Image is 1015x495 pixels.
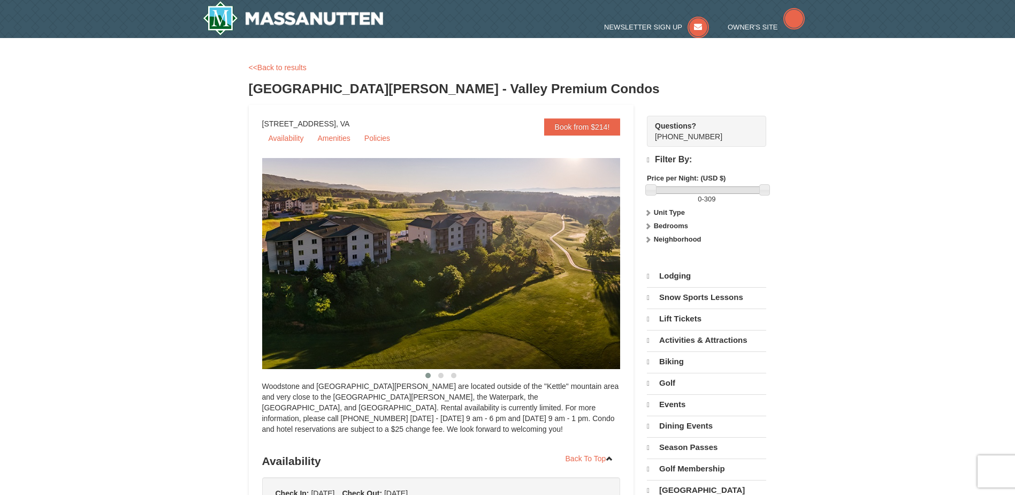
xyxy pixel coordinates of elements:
a: Owner's Site [728,23,805,31]
a: <<Back to results [249,63,307,72]
a: Golf [647,373,766,393]
a: Lodging [647,266,766,286]
a: Season Passes [647,437,766,457]
a: Golf Membership [647,459,766,479]
a: Lift Tickets [647,309,766,329]
a: Dining Events [647,416,766,436]
a: Back To Top [559,451,621,467]
a: Activities & Attractions [647,330,766,350]
h4: Filter By: [647,155,766,165]
span: 309 [704,195,716,203]
a: Biking [647,351,766,372]
strong: Bedrooms [654,222,688,230]
a: Events [647,394,766,415]
strong: Unit Type [654,208,685,216]
h3: [GEOGRAPHIC_DATA][PERSON_NAME] - Valley Premium Condos [249,78,767,100]
a: Snow Sports Lessons [647,287,766,307]
a: Availability [262,130,310,146]
span: 0 [698,195,701,203]
img: Massanutten Resort Logo [203,1,384,35]
span: [PHONE_NUMBER] [655,121,747,141]
strong: Neighborhood [654,235,701,243]
div: Woodstone and [GEOGRAPHIC_DATA][PERSON_NAME] are located outside of the "Kettle" mountain area an... [262,381,621,445]
a: Policies [358,130,396,146]
strong: Price per Night: (USD $) [647,174,726,182]
a: Massanutten Resort [203,1,384,35]
a: Amenities [311,130,356,146]
a: Book from $214! [544,118,621,136]
span: Newsletter Sign Up [604,23,682,31]
span: Owner's Site [728,23,778,31]
h3: Availability [262,451,621,472]
a: Newsletter Sign Up [604,23,709,31]
label: - [647,194,766,205]
img: 19219041-4-ec11c166.jpg [262,158,647,369]
strong: Questions? [655,122,696,130]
